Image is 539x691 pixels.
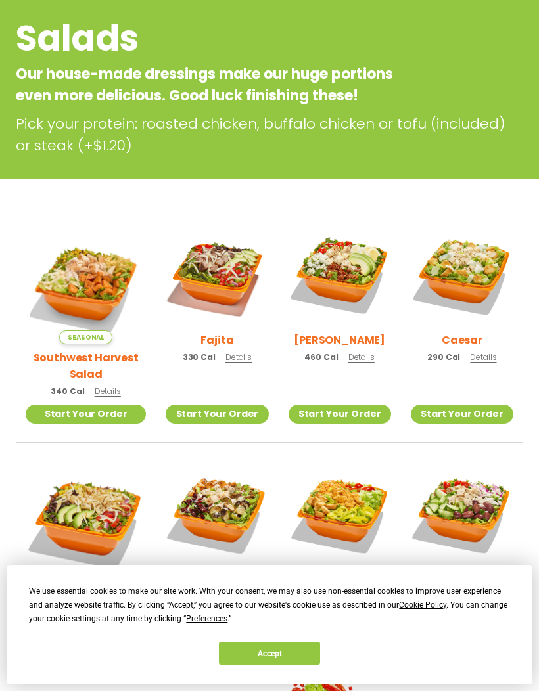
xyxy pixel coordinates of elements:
[26,349,146,382] h2: Southwest Harvest Salad
[289,223,391,326] img: Product photo for Cobb Salad
[186,614,227,623] span: Preferences
[470,351,496,363] span: Details
[289,405,391,424] a: Start Your Order
[51,386,84,397] span: 340 Cal
[219,642,320,665] button: Accept
[348,351,375,363] span: Details
[16,12,417,65] h2: Salads
[411,405,513,424] a: Start Your Order
[59,330,112,344] span: Seasonal
[16,63,417,106] p: Our house-made dressings make our huge portions even more delicious. Good luck finishing these!
[411,223,513,326] img: Product photo for Caesar Salad
[427,351,460,363] span: 290 Cal
[294,332,385,348] h2: [PERSON_NAME]
[26,405,146,424] a: Start Your Order
[16,113,523,156] p: Pick your protein: roasted chicken, buffalo chicken or tofu (included) or steak (+$1.20)
[26,223,146,344] img: Product photo for Southwest Harvest Salad
[225,351,252,363] span: Details
[183,351,216,363] span: 330 Cal
[411,462,513,565] img: Product photo for Greek Salad
[166,462,268,565] img: Product photo for Roasted Autumn Salad
[166,405,268,424] a: Start Your Order
[399,600,446,610] span: Cookie Policy
[304,351,338,363] span: 460 Cal
[7,565,532,684] div: Cookie Consent Prompt
[26,462,146,583] img: Product photo for BBQ Ranch Salad
[29,585,509,626] div: We use essential cookies to make our site work. With your consent, we may also use non-essential ...
[166,223,268,326] img: Product photo for Fajita Salad
[95,386,121,397] span: Details
[289,462,391,565] img: Product photo for Buffalo Chicken Salad
[200,332,233,348] h2: Fajita
[442,332,482,348] h2: Caesar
